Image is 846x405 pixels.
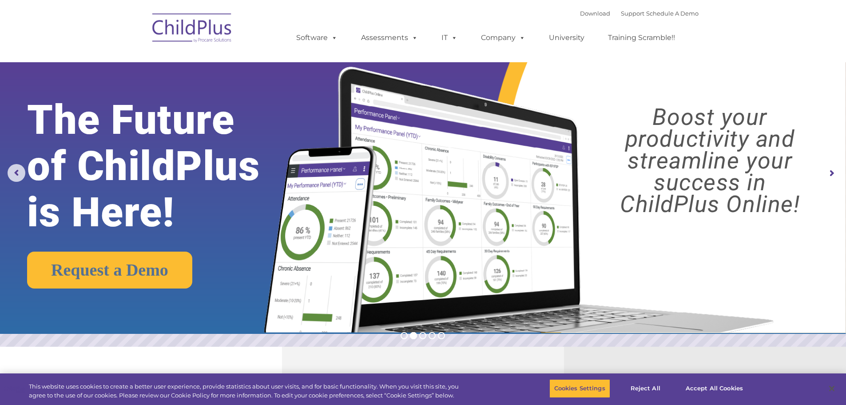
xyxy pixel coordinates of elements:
[584,106,835,215] rs-layer: Boost your productivity and streamline your success in ChildPlus Online!
[681,379,748,398] button: Accept All Cookies
[148,7,237,52] img: ChildPlus by Procare Solutions
[822,379,842,398] button: Close
[29,382,465,400] div: This website uses cookies to create a better user experience, provide statistics about user visit...
[287,29,346,47] a: Software
[27,97,297,236] rs-layer: The Future of ChildPlus is Here!
[646,10,699,17] a: Schedule A Demo
[433,29,466,47] a: IT
[580,10,610,17] a: Download
[472,29,534,47] a: Company
[549,379,610,398] button: Cookies Settings
[599,29,684,47] a: Training Scramble!!
[27,252,192,289] a: Request a Demo
[621,10,644,17] a: Support
[540,29,593,47] a: University
[123,59,151,65] span: Last name
[352,29,427,47] a: Assessments
[123,95,161,102] span: Phone number
[580,10,699,17] font: |
[618,379,673,398] button: Reject All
